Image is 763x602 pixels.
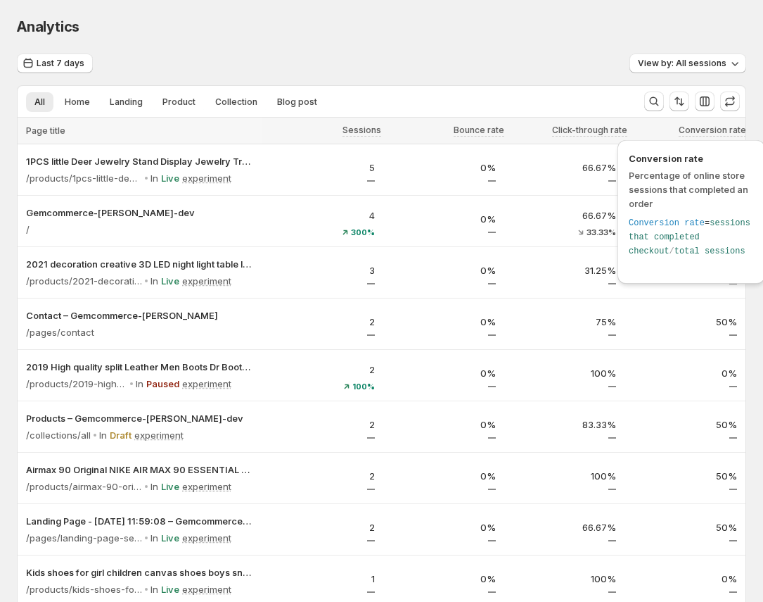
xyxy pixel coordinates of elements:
[150,479,158,494] p: In
[392,263,496,277] p: 0%
[271,469,375,483] p: 2
[161,582,179,596] p: Live
[26,274,142,288] p: /products/2021-decoration-creative-3d-led-night-light-table-lamp-children-bedroom-child-gift-home
[513,263,617,277] p: 31.25%
[150,171,158,185] p: In
[629,151,754,165] span: Conversion rate
[633,469,737,483] p: 50%
[271,418,375,432] p: 2
[513,315,617,329] p: 75%
[26,257,254,271] button: 2021 decoration creative 3D LED night light table lamp children bedroo – Gemcommerce-[PERSON_NAME...
[342,125,381,136] span: Sessions
[162,96,195,108] span: Product
[392,520,496,534] p: 0%
[271,315,375,329] p: 2
[150,582,158,596] p: In
[134,428,184,442] p: experiment
[552,125,627,136] span: Click-through rate
[513,161,617,175] p: 66.67%
[34,96,45,108] span: All
[26,463,254,477] button: Airmax 90 Original NIKE AIR MAX 90 ESSENTIAL men's Running Shoes Sport – Gemcommerce-[PERSON_NAME...
[26,206,254,220] button: Gemcommerce-[PERSON_NAME]-dev
[182,171,231,185] p: experiment
[110,96,143,108] span: Landing
[638,58,726,69] span: View by: All sessions
[351,228,375,237] span: 300%
[633,520,737,534] p: 50%
[26,325,94,339] p: /pages/contact
[669,246,674,256] span: /
[17,54,93,73] button: Last 7 days
[629,218,750,256] span: sessions that completed checkout
[17,18,79,35] span: Analytics
[392,366,496,380] p: 0%
[352,382,375,391] span: 100%
[629,54,746,73] button: View by: All sessions
[586,228,616,237] span: 33.33%
[454,125,504,136] span: Bounce rate
[26,514,254,528] button: Landing Page - [DATE] 11:59:08 – Gemcommerce-[PERSON_NAME]
[161,479,179,494] p: Live
[271,208,375,222] p: 4
[633,572,737,586] p: 0%
[26,154,254,168] button: 1PCS little Deer Jewelry Stand Display Jewelry Tray Tree Earring Holder Necklace Ring Pendant Bra...
[669,92,689,111] button: Sort the results
[392,315,496,329] p: 0%
[271,263,375,277] p: 3
[26,377,127,391] p: /products/2019-high-quality-split-leather-men-boots-dr-boots-shoes-high-top-motorcycle-autumn-win...
[146,377,179,391] p: Paused
[26,360,254,374] button: 2019 High quality split Leather Men Boots Dr Boots shoes High Top Motorcycle Autumn Winter shoes ...
[26,531,142,545] p: /pages/landing-page-sep-5-11-59-08
[182,582,231,596] p: experiment
[161,171,179,185] p: Live
[26,565,254,579] button: Kids shoes for girl children canvas shoes boys sneakers Spring autumn – Gemcommerce-[PERSON_NAME]...
[26,125,65,137] span: Page title
[271,520,375,534] p: 2
[161,274,179,288] p: Live
[513,208,617,222] p: 66.67%
[392,161,496,175] p: 0%
[182,377,231,391] p: experiment
[513,469,617,483] p: 100%
[150,531,158,545] p: In
[633,315,737,329] p: 50%
[271,572,375,586] p: 1
[392,418,496,432] p: 0%
[26,308,254,322] button: Contact – Gemcommerce-[PERSON_NAME]
[513,572,617,586] p: 100%
[392,212,496,226] p: 0%
[65,96,90,108] span: Home
[37,58,84,69] span: Last 7 days
[215,96,257,108] span: Collection
[392,469,496,483] p: 0%
[513,366,617,380] p: 100%
[161,531,179,545] p: Live
[513,418,617,432] p: 83.33%
[513,520,617,534] p: 66.67%
[392,572,496,586] p: 0%
[644,92,664,111] button: Search and filter results
[26,428,91,442] p: /collections/all
[679,125,746,136] span: Conversion rate
[182,531,231,545] p: experiment
[277,96,317,108] span: Blog post
[271,161,375,175] p: 5
[182,274,231,288] p: experiment
[633,418,737,432] p: 50%
[271,363,375,377] p: 2
[26,411,254,425] button: Products – Gemcommerce-[PERSON_NAME]-dev
[26,582,142,596] p: /products/kids-shoes-for-girl-children-canvas-shoes-boys-sneakers-spring-autumn-girls-shoes-white...
[633,366,737,380] p: 0%
[26,222,30,237] p: /
[674,246,745,256] span: total sessions
[26,479,142,494] p: /products/airmax-90-original-nike-air-max-90-essential-mens-running-shoes-sport-outdoor-sneakers-...
[150,274,158,288] p: In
